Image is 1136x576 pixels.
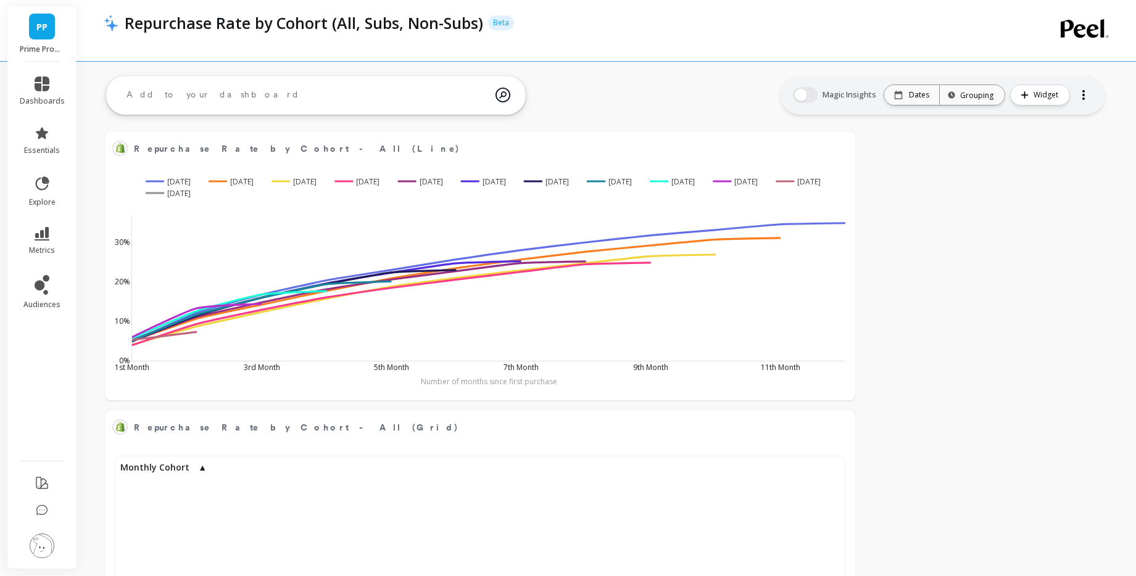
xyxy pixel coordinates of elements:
p: Monthly Cohort [118,459,210,476]
img: header icon [104,14,118,31]
span: audiences [23,300,60,310]
span: dashboards [20,96,65,106]
span: Repurchase Rate by Cohort - All (Grid) [134,419,808,436]
span: Widget [1034,89,1062,101]
div: Grouping [951,89,993,101]
p: Dates [909,90,929,100]
span: Repurchase Rate by Cohort - All (Line) [134,142,460,155]
span: Monthly Cohort [120,463,197,472]
span: Repurchase Rate by Cohort - All (Grid) [134,421,459,434]
p: Repurchase Rate by Cohort (All, Subs, Non-Subs) [125,12,483,33]
div: Toggle SortBy [118,459,176,480]
button: Widget [1010,84,1070,105]
p: Prime Prometics™ [20,44,65,54]
span: Magic Insights [823,89,879,101]
span: PP [36,20,48,34]
img: profile picture [30,533,54,558]
span: metrics [29,245,55,255]
span: ▲ [197,463,207,472]
img: magic search icon [495,78,510,112]
span: explore [29,197,56,207]
span: Repurchase Rate by Cohort - All (Line) [134,140,808,157]
span: essentials [24,146,60,155]
p: Beta [488,15,514,30]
